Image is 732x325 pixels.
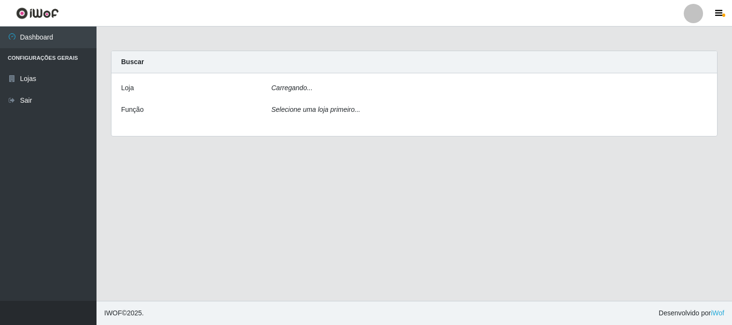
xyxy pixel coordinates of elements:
[104,308,144,318] span: © 2025 .
[121,105,144,115] label: Função
[121,83,134,93] label: Loja
[16,7,59,19] img: CoreUI Logo
[271,84,313,92] i: Carregando...
[121,58,144,66] strong: Buscar
[271,106,360,113] i: Selecione uma loja primeiro...
[104,309,122,317] span: IWOF
[659,308,724,318] span: Desenvolvido por
[711,309,724,317] a: iWof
